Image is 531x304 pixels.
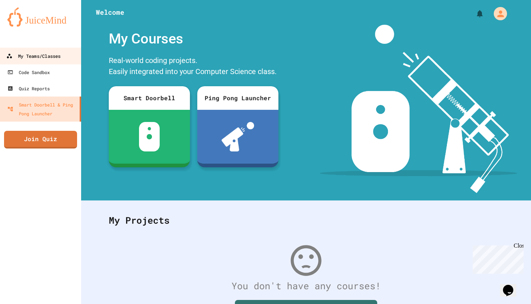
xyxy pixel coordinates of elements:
[222,122,254,151] img: ppl-with-ball.png
[139,122,160,151] img: sdb-white.svg
[7,7,74,27] img: logo-orange.svg
[105,25,282,53] div: My Courses
[109,86,190,110] div: Smart Doorbell
[105,53,282,81] div: Real-world coding projects. Easily integrated into your Computer Science class.
[6,52,60,61] div: My Teams/Classes
[500,275,524,297] iframe: chat widget
[197,86,278,110] div: Ping Pong Launcher
[4,131,77,148] a: Join Quiz
[7,84,50,93] div: Quiz Reports
[101,206,511,235] div: My Projects
[3,3,51,47] div: Chat with us now!Close
[462,7,486,20] div: My Notifications
[7,68,50,77] div: Code Sandbox
[470,242,524,274] iframe: chat widget
[486,5,509,22] div: My Account
[7,100,77,118] div: Smart Doorbell & Ping Pong Launcher
[320,25,517,193] img: banner-image-my-projects.png
[101,279,511,293] div: You don't have any courses!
